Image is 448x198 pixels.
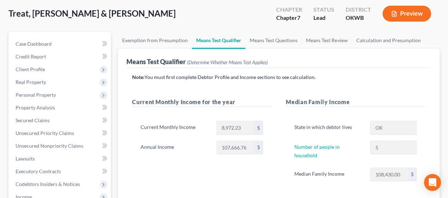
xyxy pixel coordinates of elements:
span: Treat, [PERSON_NAME] & [PERSON_NAME] [8,8,176,18]
label: Current Monthly Income [137,121,212,135]
a: Unsecured Nonpriority Claims [10,140,111,152]
div: Lead [313,14,334,22]
a: Property Analysis [10,101,111,114]
div: District [346,6,371,14]
span: Credit Report [16,53,46,60]
a: Means Test Questions [245,32,302,49]
span: Lawsuits [16,155,35,162]
a: Credit Report [10,50,111,63]
div: Chapter [276,14,302,22]
a: Number of people in household [294,144,340,158]
div: OKWB [346,14,371,22]
a: Secured Claims [10,114,111,127]
label: State in which debtor lives [291,121,366,135]
div: $ [254,121,263,135]
div: Means Test Qualifier [126,57,268,66]
a: Calculation and Presumption [352,32,425,49]
a: Executory Contracts [10,165,111,178]
span: Client Profile [16,66,45,72]
input: 0.00 [370,168,408,181]
span: Case Dashboard [16,41,52,47]
label: Median Family Income [291,168,366,182]
a: Means Test Review [302,32,352,49]
a: Exemption from Presumption [118,32,192,49]
span: Codebtors Insiders & Notices [16,181,80,187]
input: 0.00 [217,141,254,154]
span: Personal Property [16,92,56,98]
a: Means Test Qualifier [192,32,245,49]
p: You must first complete Debtor Profile and Income sections to see calculation. [132,74,425,81]
h5: Current Monthly Income for the year [132,98,272,107]
button: Preview [382,6,431,22]
span: Property Analysis [16,104,55,111]
span: (Determine Whether Means Test Applies) [187,59,268,65]
label: Annual Income [137,141,212,155]
div: $ [408,168,416,181]
div: $ [254,141,263,154]
span: Executory Contracts [16,168,61,174]
strong: Note: [132,74,144,80]
div: Chapter [276,6,302,14]
span: Unsecured Nonpriority Claims [16,143,83,149]
input: 0.00 [217,121,254,135]
input: State [370,121,416,135]
a: Case Dashboard [10,38,111,50]
span: Real Property [16,79,46,85]
span: Secured Claims [16,117,50,123]
a: Unsecured Priority Claims [10,127,111,140]
span: 7 [297,14,300,21]
h5: Median Family Income [286,98,425,107]
div: Status [313,6,334,14]
div: Open Intercom Messenger [424,174,441,191]
span: Unsecured Priority Claims [16,130,74,136]
input: -- [370,141,416,154]
a: Lawsuits [10,152,111,165]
